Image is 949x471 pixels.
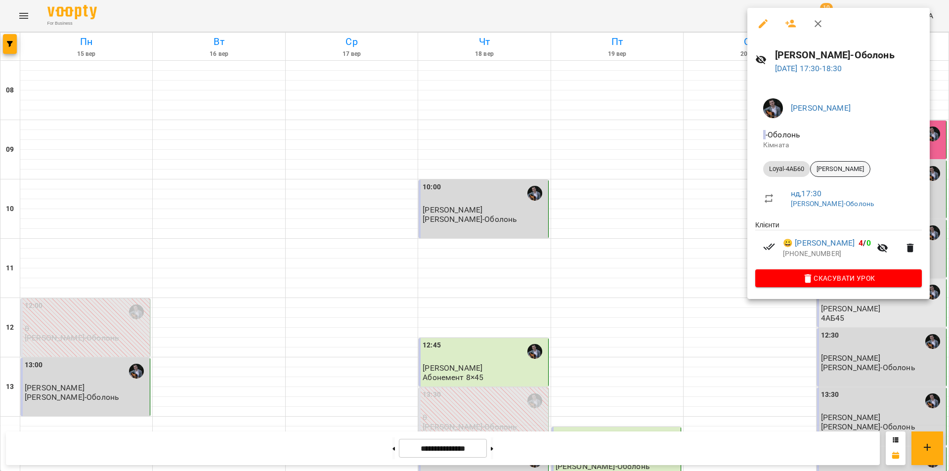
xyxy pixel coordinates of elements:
button: Скасувати Урок [755,269,922,287]
p: [PHONE_NUMBER] [783,249,871,259]
img: d409717b2cc07cfe90b90e756120502c.jpg [763,98,783,118]
ul: Клієнти [755,220,922,269]
span: [PERSON_NAME] [811,165,870,173]
svg: Візит сплачено [763,241,775,253]
p: Кімната [763,140,914,150]
h6: [PERSON_NAME]-Оболонь [775,47,922,63]
span: - Оболонь [763,130,802,139]
a: [PERSON_NAME] [791,103,851,113]
a: нд , 17:30 [791,189,821,198]
span: 4 [859,238,863,248]
span: Loyal-4АБ60 [763,165,810,173]
span: 0 [866,238,871,248]
div: [PERSON_NAME] [810,161,870,177]
a: [PERSON_NAME]-Оболонь [791,200,874,208]
a: 😀 [PERSON_NAME] [783,237,855,249]
a: [DATE] 17:30-18:30 [775,64,842,73]
b: / [859,238,870,248]
span: Скасувати Урок [763,272,914,284]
